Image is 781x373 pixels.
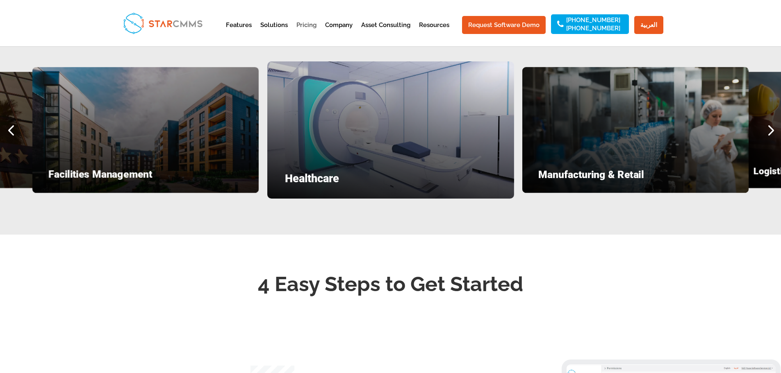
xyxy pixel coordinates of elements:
[419,22,449,42] a: Resources
[522,67,749,193] div: 2 / 7
[169,270,612,303] h2: 4 Easy Steps to Get Started
[120,9,206,37] img: StarCMMS
[285,173,496,188] h4: Healthcare
[260,22,288,42] a: Solutions
[759,119,781,141] div: Next slide
[325,22,353,42] a: Company
[644,285,781,373] iframe: Chat Widget
[539,170,733,183] h4: Manufacturing & Retail
[634,16,663,34] a: العربية
[566,25,620,31] a: [PHONE_NUMBER]
[32,67,259,193] div: 7 / 7
[296,22,316,42] a: Pricing
[267,61,514,199] div: 1 / 7
[361,22,410,42] a: Asset Consulting
[226,22,252,42] a: Features
[566,17,620,23] a: [PHONE_NUMBER]
[462,16,546,34] a: Request Software Demo
[48,170,242,183] h4: Facilities Management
